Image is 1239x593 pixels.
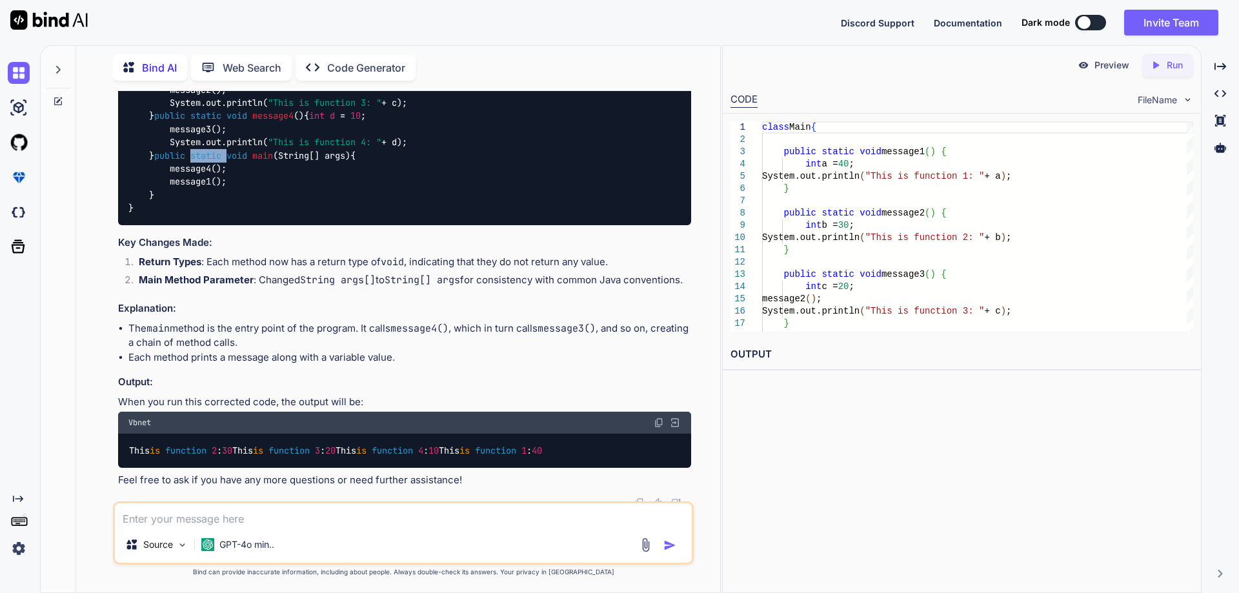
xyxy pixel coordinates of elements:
span: void [860,208,881,218]
span: public [783,146,816,157]
span: { [941,208,946,218]
span: ; [849,281,854,292]
span: ( [925,269,930,279]
span: class [762,122,789,132]
span: ( [925,146,930,157]
img: copy [654,417,664,428]
span: is [356,445,367,456]
img: icon [663,539,676,552]
span: message2 [762,294,805,304]
span: "This is function 4: " [268,137,381,148]
span: { [941,146,946,157]
span: 40 [838,159,849,169]
span: function [372,445,413,456]
strong: Main Method Parameter [139,274,254,286]
span: 10 [350,110,361,122]
li: Each method prints a message along with a variable value. [128,350,691,365]
span: = [340,110,345,122]
span: Documentation [934,17,1002,28]
span: FileName [1138,94,1177,106]
div: 7 [730,195,745,207]
span: 3 [315,445,320,456]
code: String[] args [385,274,460,286]
button: Discord Support [841,16,914,30]
code: message3() [538,322,596,335]
span: static [821,146,854,157]
h3: Key Changes Made: [118,236,691,250]
span: { [941,269,946,279]
p: Code Generator [327,60,405,75]
span: void [860,146,881,157]
div: 17 [730,317,745,330]
span: function [475,445,516,456]
span: ) [811,294,816,304]
span: void [860,269,881,279]
span: 30 [222,445,232,456]
span: public [154,110,185,122]
img: GPT-4o mini [201,538,214,551]
span: 4 [418,445,423,456]
span: c = [821,281,838,292]
div: 9 [730,219,745,232]
div: 5 [730,170,745,183]
div: 8 [730,207,745,219]
img: Bind AI [10,10,88,30]
span: ( [860,232,865,243]
span: ) [930,208,935,218]
span: public [154,150,185,161]
span: Dark mode [1022,16,1070,29]
span: void [227,110,247,122]
span: ; [816,294,821,304]
span: static [821,208,854,218]
span: int [805,220,821,230]
li: : Each method now has a return type of , indicating that they do not return any value. [128,255,691,273]
code: String args[] [300,274,376,286]
span: function [268,445,310,456]
p: Preview [1094,59,1129,72]
img: chat [8,62,30,84]
span: message2 [881,208,925,218]
span: ( [925,208,930,218]
span: ) [1000,171,1005,181]
span: 10 [428,445,439,456]
div: 16 [730,305,745,317]
img: chevron down [1182,94,1193,105]
button: Invite Team [1124,10,1218,35]
span: main [252,150,273,161]
li: The method is the entry point of the program. It calls , which in turn calls , and so on, creatin... [128,321,691,350]
span: ; [1006,171,1011,181]
img: premium [8,166,30,188]
img: attachment [638,538,653,552]
span: ; [1006,306,1011,316]
h3: Output: [118,375,691,390]
p: Web Search [223,60,281,75]
span: () [294,110,304,122]
code: message4() [390,322,448,335]
strong: Return Types [139,256,201,268]
span: "This is function 3: " [268,97,381,108]
span: Vbnet [128,417,151,428]
p: Run [1167,59,1183,72]
span: static [821,269,854,279]
li: : Changed to for consistency with common Java conventions. [128,273,691,291]
div: 18 [730,330,745,342]
span: int [805,281,821,292]
div: 10 [730,232,745,244]
span: public [783,269,816,279]
div: 6 [730,183,745,195]
span: int [309,110,325,122]
span: 20 [325,445,336,456]
h2: OUTPUT [723,339,1201,370]
span: is [459,445,470,456]
span: message3 [881,269,925,279]
p: Bind AI [142,60,177,75]
span: public [783,208,816,218]
div: 1 [730,121,745,134]
img: darkCloudIdeIcon [8,201,30,223]
span: "This is function 3: " [865,306,984,316]
p: Source [143,538,173,551]
span: System.out.println [762,171,860,181]
span: ; [849,159,854,169]
button: Documentation [934,16,1002,30]
span: is [253,445,263,456]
